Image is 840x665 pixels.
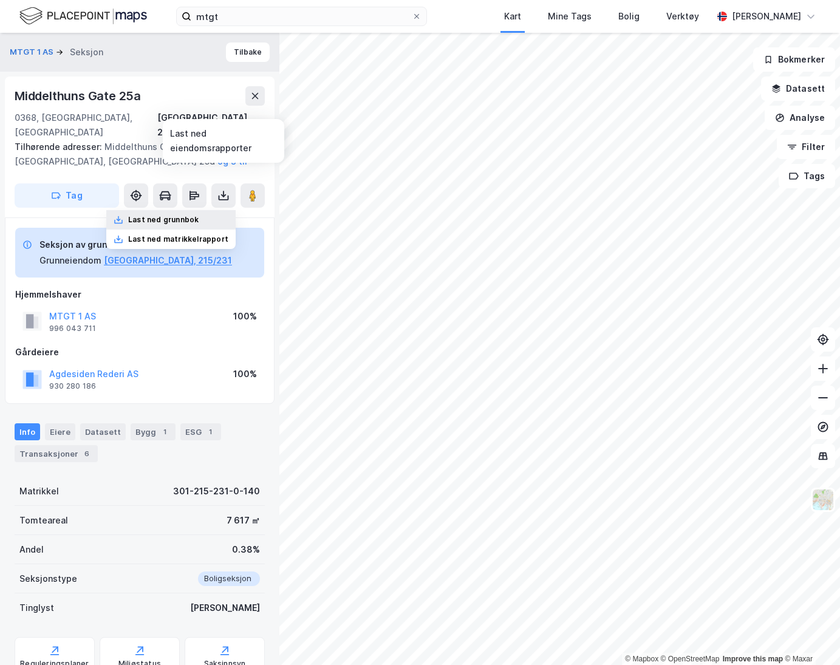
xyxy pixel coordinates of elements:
[233,367,257,381] div: 100%
[39,237,232,252] div: Seksjon av grunneiendom
[15,142,104,152] span: Tilhørende adresser:
[811,488,835,511] img: Z
[777,135,835,159] button: Filter
[80,423,126,440] div: Datasett
[765,106,835,130] button: Analyse
[723,655,783,663] a: Improve this map
[233,309,257,324] div: 100%
[227,513,260,528] div: 7 617 ㎡
[19,542,44,557] div: Andel
[732,9,801,24] div: [PERSON_NAME]
[70,45,103,60] div: Seksjon
[761,77,835,101] button: Datasett
[232,542,260,557] div: 0.38%
[10,46,56,58] button: MTGT 1 AS
[190,601,260,615] div: [PERSON_NAME]
[19,601,54,615] div: Tinglyst
[15,183,119,208] button: Tag
[779,607,840,665] div: Kontrollprogram for chat
[548,9,592,24] div: Mine Tags
[15,423,40,440] div: Info
[173,484,260,499] div: 301-215-231-0-140
[666,9,699,24] div: Verktøy
[625,655,658,663] a: Mapbox
[191,7,412,26] input: Søk på adresse, matrikkel, gårdeiere, leietakere eller personer
[15,345,264,360] div: Gårdeiere
[661,655,720,663] a: OpenStreetMap
[19,484,59,499] div: Matrikkel
[49,324,96,333] div: 996 043 711
[128,234,228,244] div: Last ned matrikkelrapport
[39,253,101,268] div: Grunneiendom
[15,111,157,140] div: 0368, [GEOGRAPHIC_DATA], [GEOGRAPHIC_DATA]
[618,9,640,24] div: Bolig
[45,423,75,440] div: Eiere
[15,140,255,169] div: Middelthuns Gate 25b, [GEOGRAPHIC_DATA], [GEOGRAPHIC_DATA] 25d
[504,9,521,24] div: Kart
[19,571,77,586] div: Seksjonstype
[15,287,264,302] div: Hjemmelshaver
[15,445,98,462] div: Transaksjoner
[180,423,221,440] div: ESG
[15,86,143,106] div: Middelthuns Gate 25a
[753,47,835,72] button: Bokmerker
[226,43,270,62] button: Tilbake
[131,423,176,440] div: Bygg
[49,381,96,391] div: 930 280 186
[81,448,93,460] div: 6
[779,607,840,665] iframe: Chat Widget
[19,5,147,27] img: logo.f888ab2527a4732fd821a326f86c7f29.svg
[19,513,68,528] div: Tomteareal
[157,111,265,140] div: [GEOGRAPHIC_DATA], 215/231/0/140
[128,215,199,225] div: Last ned grunnbok
[204,426,216,438] div: 1
[779,164,835,188] button: Tags
[159,426,171,438] div: 1
[104,253,232,268] button: [GEOGRAPHIC_DATA], 215/231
